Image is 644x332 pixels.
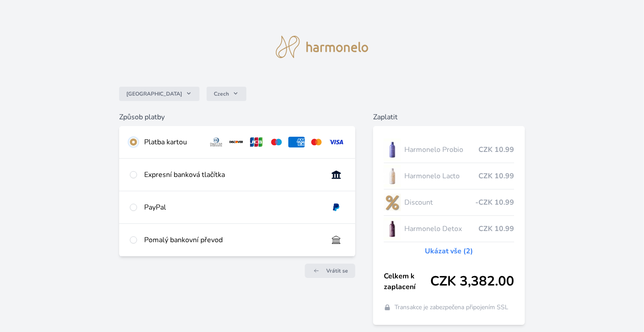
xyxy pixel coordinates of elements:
span: CZK 3,382.00 [430,273,514,290]
img: bankTransfer_IBAN.svg [328,235,345,245]
div: Pomalý bankovní převod [144,235,321,245]
img: CLEAN_PROBIO_se_stinem_x-lo.jpg [384,139,401,161]
a: Vrátit se [305,264,355,278]
span: Vrátit se [326,267,348,274]
div: Platba kartou [144,137,201,147]
h6: Způsob platby [119,112,355,122]
span: [GEOGRAPHIC_DATA] [126,90,182,97]
div: PayPal [144,202,321,213]
span: Czech [214,90,229,97]
span: CZK 10.99 [478,223,514,234]
span: CZK 10.99 [478,171,514,181]
span: Celkem k zaplacení [384,271,430,292]
img: jcb.svg [248,137,265,147]
img: CLEAN_LACTO_se_stinem_x-hi-lo.jpg [384,165,401,187]
span: -CZK 10.99 [475,197,514,208]
img: visa.svg [328,137,345,147]
span: Transakce je zabezpečena připojením SSL [395,303,508,312]
button: [GEOGRAPHIC_DATA] [119,87,199,101]
img: discover.svg [228,137,245,147]
img: diners.svg [208,137,224,147]
span: Harmonelo Lacto [404,171,478,181]
span: Discount [404,197,475,208]
a: Ukázat vše (2) [425,246,473,256]
img: mc.svg [308,137,325,147]
img: paypal.svg [328,202,345,213]
img: maestro.svg [268,137,285,147]
img: onlineBanking_CZ.svg [328,169,345,180]
img: discount-lo.png [384,191,401,214]
img: DETOX_se_stinem_x-lo.jpg [384,218,401,240]
img: logo.svg [276,36,369,58]
img: amex.svg [288,137,305,147]
h6: Zaplatit [373,112,524,122]
span: Harmonelo Probio [404,144,478,155]
span: Harmonelo Detox [404,223,478,234]
button: Czech [207,87,246,101]
span: CZK 10.99 [478,144,514,155]
div: Expresní banková tlačítka [144,169,321,180]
